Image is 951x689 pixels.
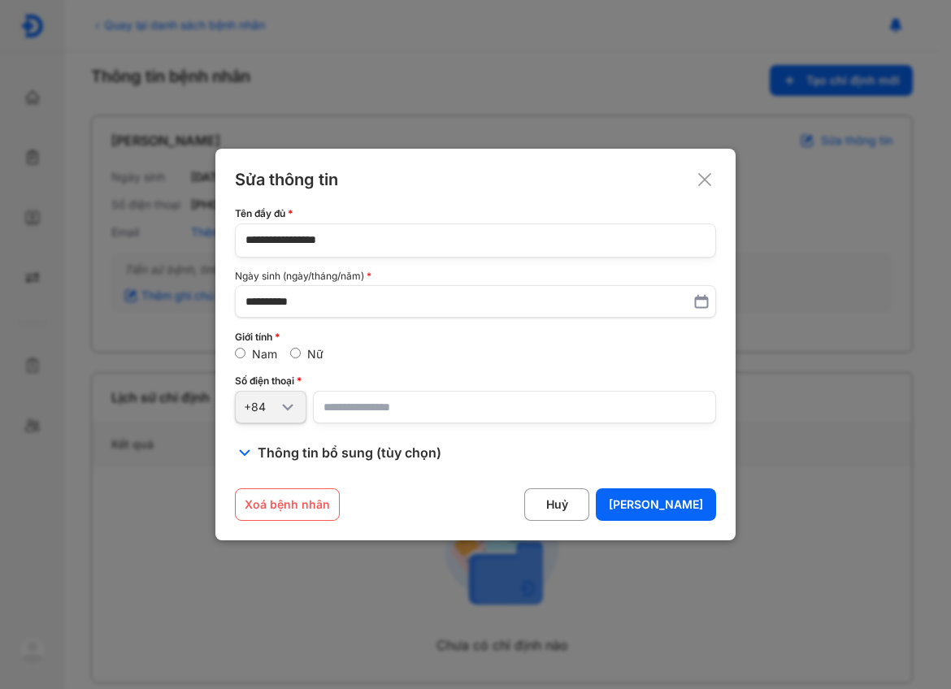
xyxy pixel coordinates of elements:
label: Nam [252,347,277,361]
button: [PERSON_NAME] [596,488,716,521]
span: Thông tin bổ sung (tùy chọn) [258,443,441,462]
div: Giới tính [235,331,716,344]
div: +84 [244,400,278,414]
div: Tên đầy đủ [235,207,716,220]
label: Nữ [307,347,324,361]
div: Sửa thông tin [235,168,716,191]
div: Số điện thoại [235,375,716,388]
button: Huỷ [524,488,589,521]
div: Ngày sinh (ngày/tháng/năm) [235,271,716,282]
button: Xoá bệnh nhân [235,488,340,521]
div: [PERSON_NAME] [609,497,703,512]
